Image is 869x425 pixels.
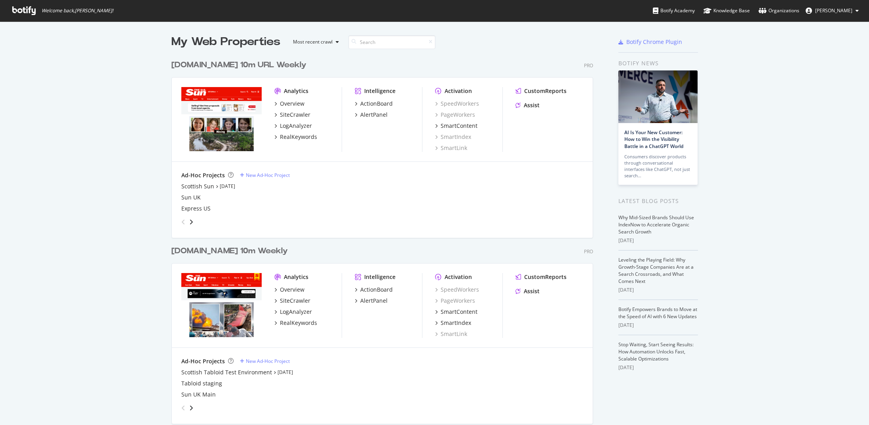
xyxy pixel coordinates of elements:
div: Assist [524,101,540,109]
a: Why Mid-Sized Brands Should Use IndexNow to Accelerate Organic Search Growth [618,214,694,235]
div: SiteCrawler [280,111,310,119]
a: [DOMAIN_NAME] 10m URL Weekly [171,59,310,71]
a: Overview [274,286,304,294]
a: Scottish Tabloid Test Environment [181,368,272,376]
div: Pro [584,248,593,255]
a: AlertPanel [355,111,388,119]
a: AI Is Your New Customer: How to Win the Visibility Battle in a ChatGPT World [624,129,683,149]
div: Overview [280,100,304,108]
div: Most recent crawl [293,40,333,44]
a: LogAnalyzer [274,122,312,130]
div: SiteCrawler [280,297,310,305]
a: New Ad-Hoc Project [240,172,290,178]
div: Latest Blog Posts [618,197,698,205]
a: CustomReports [515,273,567,281]
div: LogAnalyzer [280,308,312,316]
a: Assist [515,287,540,295]
div: LogAnalyzer [280,122,312,130]
a: [DATE] [278,369,293,376]
div: angle-left [178,216,188,228]
div: Overview [280,286,304,294]
div: [DATE] [618,286,698,294]
a: [DOMAIN_NAME] 10m Weekly [171,245,291,257]
a: Botify Empowers Brands to Move at the Speed of AI with 6 New Updates [618,306,697,320]
div: New Ad-Hoc Project [246,172,290,178]
a: New Ad-Hoc Project [240,358,290,364]
div: AlertPanel [360,111,388,119]
a: Leveling the Playing Field: Why Growth-Stage Companies Are at a Search Crossroads, and What Comes... [618,256,694,285]
a: SiteCrawler [274,111,310,119]
div: Botify Academy [653,7,695,15]
a: ActionBoard [355,100,393,108]
div: [DATE] [618,322,698,329]
a: SiteCrawler [274,297,310,305]
div: My Web Properties [171,34,280,50]
a: Sun UK [181,194,201,201]
button: Most recent crawl [287,36,342,48]
div: Organizations [759,7,799,15]
div: Activation [445,87,472,95]
a: Stop Waiting, Start Seeing Results: How Automation Unlocks Fast, Scalable Optimizations [618,341,694,362]
input: Search [348,35,435,49]
a: SmartLink [435,330,467,338]
div: SmartIndex [441,319,471,327]
div: Analytics [284,273,308,281]
div: Pro [584,62,593,69]
a: AlertPanel [355,297,388,305]
div: New Ad-Hoc Project [246,358,290,364]
div: Activation [445,273,472,281]
img: www.The-Sun.com [181,87,262,151]
a: Express US [181,205,211,212]
div: Ad-Hoc Projects [181,171,225,179]
a: SmartIndex [435,319,471,327]
div: Botify news [618,59,698,68]
div: Intelligence [364,87,396,95]
div: Assist [524,287,540,295]
a: SmartIndex [435,133,471,141]
div: Intelligence [364,273,396,281]
div: Botify Chrome Plugin [626,38,682,46]
div: [DATE] [618,237,698,244]
div: SmartContent [441,308,477,316]
div: [DATE] [618,364,698,371]
div: AlertPanel [360,297,388,305]
a: [DATE] [220,183,235,190]
div: Consumers discover products through conversational interfaces like ChatGPT, not just search… [624,154,692,179]
img: AI Is Your New Customer: How to Win the Visibility Battle in a ChatGPT World [618,70,698,123]
div: RealKeywords [280,319,317,327]
div: CustomReports [524,273,567,281]
a: LogAnalyzer [274,308,312,316]
div: ActionBoard [360,100,393,108]
div: angle-right [188,404,194,412]
div: [DOMAIN_NAME] 10m Weekly [171,245,288,257]
button: [PERSON_NAME] [799,4,865,17]
iframe: Intercom live chat [842,398,861,417]
div: angle-right [188,218,194,226]
a: Scottish Sun [181,182,214,190]
span: Richard Deng [815,7,852,14]
a: SpeedWorkers [435,100,479,108]
a: PageWorkers [435,111,475,119]
div: CustomReports [524,87,567,95]
a: ActionBoard [355,286,393,294]
a: SpeedWorkers [435,286,479,294]
div: SmartContent [441,122,477,130]
div: Ad-Hoc Projects [181,357,225,365]
a: PageWorkers [435,297,475,305]
div: RealKeywords [280,133,317,141]
div: angle-left [178,402,188,414]
a: Tabloid staging [181,379,222,387]
div: Knowledge Base [704,7,750,15]
a: SmartContent [435,308,477,316]
a: Sun UK Main [181,391,216,398]
a: RealKeywords [274,319,317,327]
